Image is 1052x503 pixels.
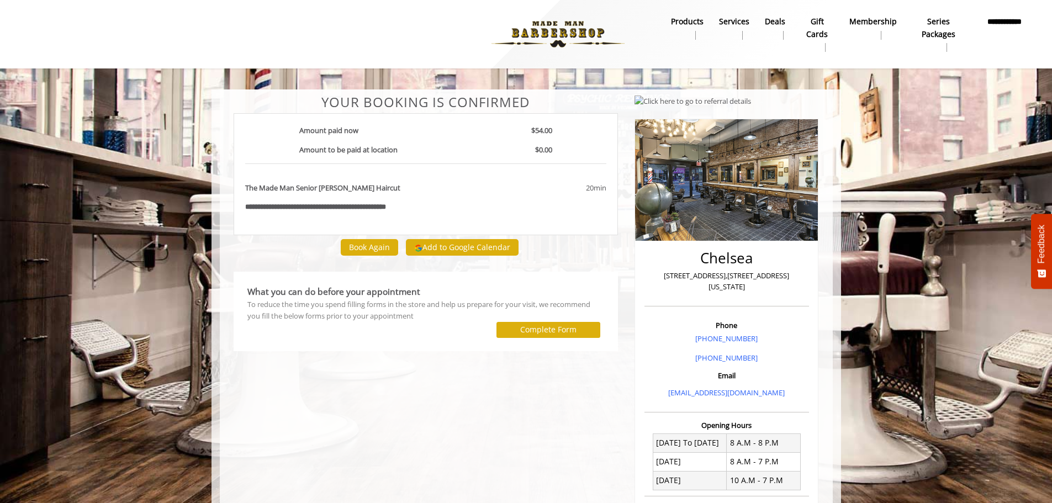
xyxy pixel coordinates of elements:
img: Made Man Barbershop logo [482,4,634,65]
a: [EMAIL_ADDRESS][DOMAIN_NAME] [668,388,785,398]
img: Click here to go to referral details [635,96,751,107]
td: 8 A.M - 8 P.M [727,433,801,452]
b: Amount paid now [299,125,358,135]
div: To reduce the time you spend filling forms in the store and help us prepare for your visit, we re... [247,299,605,322]
button: Book Again [341,239,398,255]
a: Productsproducts [663,14,711,43]
td: 10 A.M - 7 P.M [727,471,801,490]
a: ServicesServices [711,14,757,43]
b: $0.00 [535,145,552,155]
b: Amount to be paid at location [299,145,398,155]
a: DealsDeals [757,14,793,43]
td: [DATE] [653,452,727,471]
h2: Chelsea [647,250,806,266]
div: 20min [497,182,606,194]
td: 8 A.M - 7 P.M [727,452,801,471]
button: Add to Google Calendar [406,239,519,256]
label: Complete Form [520,325,577,334]
b: $54.00 [531,125,552,135]
a: [PHONE_NUMBER] [695,353,758,363]
b: What you can do before your appointment [247,285,420,298]
center: Your Booking is confirmed [234,95,618,109]
h3: Email [647,372,806,379]
td: [DATE] [653,471,727,490]
button: Complete Form [496,322,600,338]
b: Series packages [912,15,965,40]
h3: Opening Hours [644,421,809,429]
a: Gift cardsgift cards [793,14,842,55]
b: Deals [765,15,785,28]
b: Membership [849,15,897,28]
a: [PHONE_NUMBER] [695,333,758,343]
b: Services [719,15,749,28]
b: gift cards [801,15,834,40]
button: Feedback - Show survey [1031,214,1052,289]
td: [DATE] To [DATE] [653,433,727,452]
span: Feedback [1037,225,1046,263]
h3: Phone [647,321,806,329]
b: The Made Man Senior [PERSON_NAME] Haircut [245,182,400,194]
p: [STREET_ADDRESS],[STREET_ADDRESS][US_STATE] [647,270,806,293]
a: Series packagesSeries packages [905,14,973,55]
a: MembershipMembership [842,14,905,43]
b: products [671,15,704,28]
